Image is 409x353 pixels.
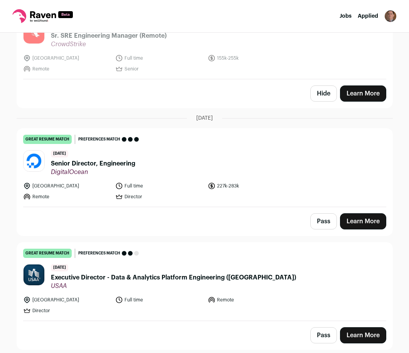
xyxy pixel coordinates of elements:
[17,129,392,207] a: great resume match Preferences match [DATE] Senior Director, Engineering DigitalOcean [GEOGRAPHIC...
[78,136,120,143] span: Preferences match
[310,327,337,343] button: Pass
[310,213,337,229] button: Pass
[340,85,386,102] a: Learn More
[51,168,135,176] span: DigitalOcean
[23,249,72,258] div: great resume match
[51,282,296,290] span: USAA
[384,10,397,22] img: 16050440-medium_jpg
[17,1,392,79] a: Expired great resume match Preferences match [DATE] Sr. SRE Engineering Manager (Remote) CrowdStr...
[17,243,392,321] a: great resume match Preferences match [DATE] Executive Director - Data & Analytics Platform Engine...
[208,296,296,304] li: Remote
[78,249,120,257] span: Preferences match
[51,159,135,168] span: Senior Director, Engineering
[310,85,337,102] button: Hide
[208,182,296,190] li: 227k-283k
[196,114,213,122] span: [DATE]
[24,151,44,171] img: b193766b8624b1bea1d6c6b433f3f2e8460d6b7fa2f1bd4abde82b21cb2f0340.jpg
[51,264,68,271] span: [DATE]
[115,296,203,304] li: Full time
[51,40,167,48] span: CrowdStrike
[23,193,111,201] li: Remote
[115,65,203,73] li: Senior
[115,182,203,190] li: Full time
[51,273,296,282] span: Executive Director - Data & Analytics Platform Engineering ([GEOGRAPHIC_DATA])
[23,65,111,73] li: Remote
[51,150,68,157] span: [DATE]
[340,13,352,19] a: Jobs
[115,54,203,62] li: Full time
[115,193,203,201] li: Director
[24,264,44,285] img: 1372c6c226a7f0349b09052d57b0588814edb42590f85538c984dfae33f8197b.jpg
[23,54,111,62] li: [GEOGRAPHIC_DATA]
[23,296,111,304] li: [GEOGRAPHIC_DATA]
[340,327,386,343] a: Learn More
[358,13,378,19] a: Applied
[23,182,111,190] li: [GEOGRAPHIC_DATA]
[384,10,397,22] button: Open dropdown
[340,213,386,229] a: Learn More
[23,135,72,144] div: great resume match
[23,307,111,315] li: Director
[208,54,296,62] li: 155k-255k
[24,23,44,43] img: aec339aa26c7f2fd388a804887650e0323cf1ec81d31cb3593a48c3dc6e2233b.jpg
[51,31,167,40] span: Sr. SRE Engineering Manager (Remote)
